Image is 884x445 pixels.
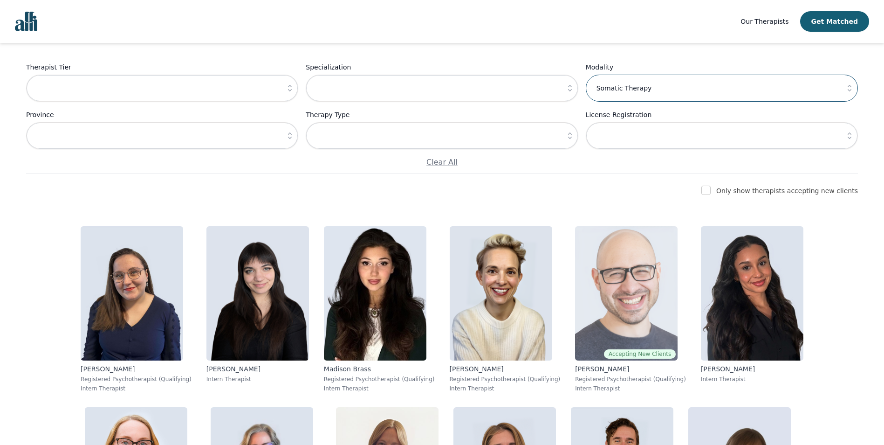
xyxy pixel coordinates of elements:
label: Therapist Tier [26,62,298,73]
p: Intern Therapist [206,375,309,383]
a: Madison_BrassMadison BrassRegistered Psychotherapist (Qualifying)Intern Therapist [316,219,442,400]
span: Accepting New Clients [604,349,676,359]
label: Modality [586,62,858,73]
a: Our Therapists [740,16,788,27]
p: Intern Therapist [575,385,686,392]
p: [PERSON_NAME] [575,364,686,374]
a: Mendy_BiskAccepting New Clients[PERSON_NAME]Registered Psychotherapist (Qualifying)Intern Therapist [568,219,693,400]
p: Registered Psychotherapist (Qualifying) [81,375,192,383]
span: Our Therapists [740,18,788,25]
img: Christina_Johnson [206,226,309,361]
p: Madison Brass [324,364,435,374]
p: [PERSON_NAME] [206,364,309,374]
label: Province [26,109,298,120]
p: Intern Therapist [324,385,435,392]
img: alli logo [15,12,37,31]
label: Therapy Type [306,109,578,120]
a: Taylor_Davis[PERSON_NAME]Intern Therapist [693,219,811,400]
p: Intern Therapist [701,375,803,383]
label: Specialization [306,62,578,73]
p: [PERSON_NAME] [450,364,561,374]
p: Clear All [26,157,858,168]
img: Madison_Brass [324,226,426,361]
p: [PERSON_NAME] [81,364,192,374]
p: Intern Therapist [450,385,561,392]
img: Mendy_Bisk [575,226,678,361]
p: Registered Psychotherapist (Qualifying) [575,375,686,383]
a: Christina_Johnson[PERSON_NAME]Intern Therapist [199,219,316,400]
label: License Registration [586,109,858,120]
p: Registered Psychotherapist (Qualifying) [324,375,435,383]
img: Taylor_Davis [701,226,803,361]
p: Intern Therapist [81,385,192,392]
a: Vanessa_McCulloch[PERSON_NAME]Registered Psychotherapist (Qualifying)Intern Therapist [73,219,199,400]
p: [PERSON_NAME] [701,364,803,374]
button: Get Matched [800,11,869,32]
img: Bree_Greig [450,226,552,361]
a: Bree_Greig[PERSON_NAME]Registered Psychotherapist (Qualifying)Intern Therapist [442,219,568,400]
p: Registered Psychotherapist (Qualifying) [450,375,561,383]
label: Only show therapists accepting new clients [716,187,858,195]
img: Vanessa_McCulloch [81,226,183,361]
